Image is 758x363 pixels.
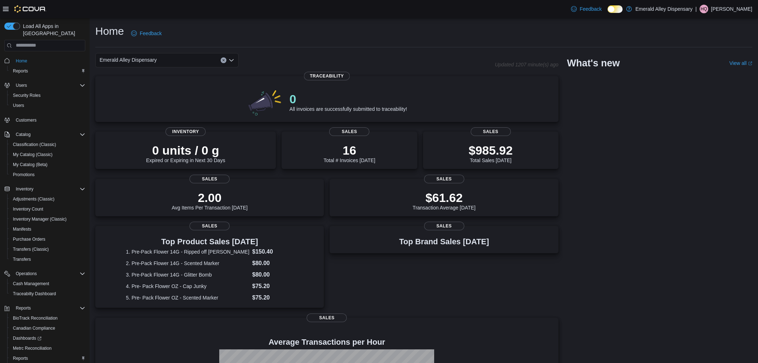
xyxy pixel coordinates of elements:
span: Security Roles [13,93,40,98]
span: Inventory Manager (Classic) [13,216,67,222]
button: Operations [1,269,88,279]
a: Dashboards [10,334,44,343]
span: Reports [10,354,85,363]
button: Users [1,80,88,90]
span: Users [13,103,24,108]
svg: External link [748,61,752,66]
span: Transfers (Classic) [10,245,85,254]
a: Transfers [10,255,34,264]
span: Adjustments (Classic) [10,195,85,203]
span: My Catalog (Beta) [10,160,85,169]
span: Canadian Compliance [10,324,85,333]
span: Reports [13,355,28,361]
dt: 5. Pre- Pack Flower OZ - Scented Marker [126,294,249,301]
span: Traceabilty Dashboard [13,291,56,297]
span: Traceability [304,72,350,80]
span: My Catalog (Beta) [13,162,48,168]
span: Transfers (Classic) [13,246,49,252]
button: Reports [7,66,88,76]
span: Sales [424,222,464,230]
a: Metrc Reconciliation [10,344,54,353]
span: Cash Management [10,279,85,288]
a: Reports [10,67,31,75]
a: Dashboards [7,333,88,343]
span: Inventory Count [13,206,43,212]
a: My Catalog (Classic) [10,150,56,159]
dd: $75.20 [252,293,293,302]
button: Adjustments (Classic) [7,194,88,204]
span: Metrc Reconciliation [10,344,85,353]
span: Classification (Classic) [10,140,85,149]
span: Manifests [10,225,85,234]
a: Customers [13,116,39,124]
a: Inventory Manager (Classic) [10,215,69,223]
button: My Catalog (Beta) [7,160,88,170]
button: Operations [13,269,40,278]
span: Metrc Reconciliation [13,345,52,351]
h3: Top Brand Sales [DATE] [399,237,489,246]
span: Users [13,81,85,90]
a: Feedback [568,2,604,16]
dd: $80.00 [252,259,293,268]
h3: Top Product Sales [DATE] [126,237,293,246]
span: Reports [10,67,85,75]
a: Feedback [128,26,164,41]
div: All invoices are successfully submitted to traceability! [289,92,407,112]
div: Total Sales [DATE] [469,143,513,163]
span: Transfers [13,256,31,262]
div: Hunter Quinten [700,5,708,13]
button: Metrc Reconciliation [7,343,88,353]
dd: $75.20 [252,282,293,291]
a: Transfers (Classic) [10,245,52,254]
span: Load All Apps in [GEOGRAPHIC_DATA] [20,23,85,37]
p: Emerald Alley Dispensary [635,5,693,13]
dt: 2. Pre-Pack Flower 14G - Scented Marker [126,260,249,267]
a: View allExternal link [729,60,752,66]
button: Clear input [221,57,226,63]
span: Reports [13,304,85,312]
button: Promotions [7,170,88,180]
span: Inventory [13,185,85,193]
span: Reports [16,305,31,311]
button: Purchase Orders [7,234,88,244]
dt: 3. Pre-Pack Flower 14G - Glitter Bomb [126,271,249,278]
h1: Home [95,24,124,38]
span: Catalog [16,132,30,137]
button: Inventory [1,184,88,194]
span: Customers [13,115,85,124]
div: Avg Items Per Transaction [DATE] [172,190,248,211]
button: My Catalog (Classic) [7,150,88,160]
a: Inventory Count [10,205,46,213]
p: | [695,5,697,13]
button: Reports [1,303,88,313]
span: HQ [701,5,707,13]
span: Feedback [580,5,601,13]
span: Home [13,56,85,65]
button: Open list of options [229,57,234,63]
a: Reports [10,354,31,363]
a: Manifests [10,225,34,234]
span: Purchase Orders [10,235,85,244]
button: Transfers [7,254,88,264]
a: Promotions [10,170,38,179]
dt: 4. Pre- Pack Flower OZ - Cap Junky [126,283,249,290]
div: Transaction Average [DATE] [413,190,476,211]
dd: $80.00 [252,270,293,279]
span: Customers [16,117,37,123]
a: Home [13,57,30,65]
button: Cash Management [7,279,88,289]
span: BioTrack Reconciliation [10,314,85,322]
span: Inventory [16,186,33,192]
span: Adjustments (Classic) [13,196,54,202]
a: Classification (Classic) [10,140,59,149]
dt: 1. Pre-Pack Flower 14G - Ripped off [PERSON_NAME] [126,248,249,255]
dd: $150.40 [252,247,293,256]
a: Traceabilty Dashboard [10,289,59,298]
button: Home [1,56,88,66]
span: BioTrack Reconciliation [13,315,58,321]
button: Catalog [1,129,88,140]
button: Security Roles [7,90,88,100]
p: 0 units / 0 g [146,143,225,157]
span: Purchase Orders [13,236,45,242]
